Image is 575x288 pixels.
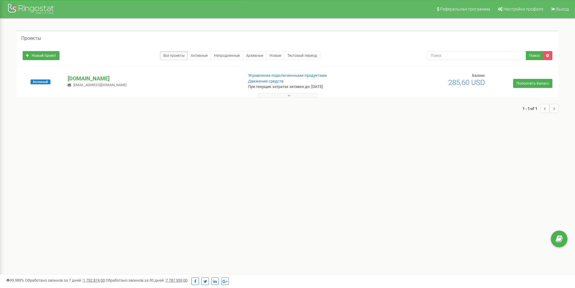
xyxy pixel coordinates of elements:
p: При текущих затратах активен до: [DATE] [248,84,374,90]
span: Настройки профиля [503,7,543,11]
a: Тестовый период [284,51,320,60]
span: Выход [556,7,569,11]
span: 99,989% [6,278,24,283]
span: Обработано звонков за 30 дней : [106,278,187,283]
a: Непродленные [211,51,243,60]
nav: ... [522,98,558,119]
u: 7 787 559,00 [166,278,187,283]
a: Архивные [243,51,267,60]
p: [DOMAIN_NAME] [68,75,238,83]
button: Поиск [526,51,543,60]
a: Управление подключенными продуктами [248,73,327,78]
span: Активный [30,79,50,84]
span: Баланс [472,73,485,78]
a: Новый проект [23,51,59,60]
a: Пополнить баланс [513,79,552,88]
h5: Проекты [21,36,41,41]
a: Активные [187,51,211,60]
input: Поиск [427,51,526,60]
span: [EMAIL_ADDRESS][DOMAIN_NAME] [73,83,126,87]
span: Реферальная программа [440,7,490,11]
span: Обработано звонков за 7 дней : [25,278,105,283]
a: Новые [266,51,284,60]
u: 1 752 874,00 [83,278,105,283]
a: Все проекты [160,51,188,60]
span: 1 - 1 of 1 [522,104,540,113]
span: 285,60 USD [448,78,485,87]
a: Движение средств [248,79,283,83]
